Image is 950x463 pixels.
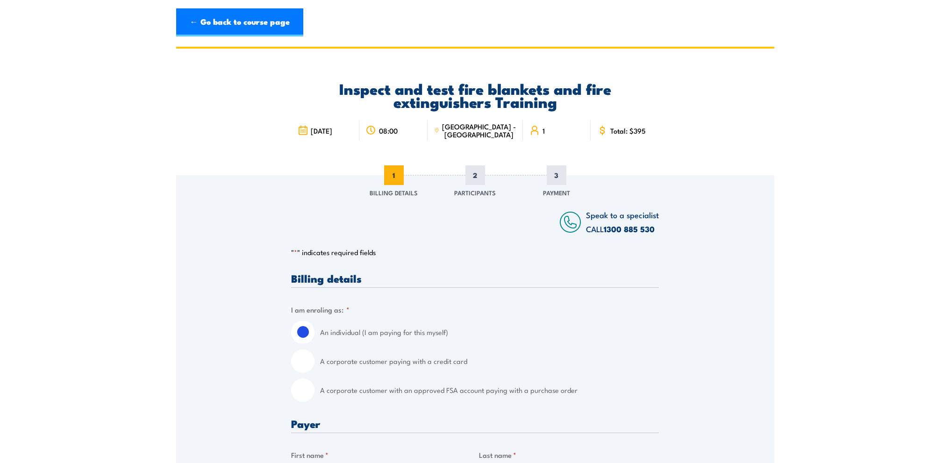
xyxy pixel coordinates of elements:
[320,378,659,402] label: A corporate customer with an approved FSA account paying with a purchase order
[370,188,418,197] span: Billing Details
[291,449,471,460] label: First name
[379,127,398,135] span: 08:00
[586,209,659,235] span: Speak to a specialist CALL
[442,122,516,138] span: [GEOGRAPHIC_DATA] - [GEOGRAPHIC_DATA]
[604,223,655,235] a: 1300 885 530
[479,449,659,460] label: Last name
[384,165,404,185] span: 1
[547,165,566,185] span: 3
[454,188,496,197] span: Participants
[291,418,659,429] h3: Payer
[291,82,659,108] h2: Inspect and test fire blankets and fire extinguishers Training
[320,321,659,344] label: An individual (I am paying for this myself)
[543,188,570,197] span: Payment
[465,165,485,185] span: 2
[320,349,659,373] label: A corporate customer paying with a credit card
[311,127,332,135] span: [DATE]
[610,127,646,135] span: Total: $395
[543,127,545,135] span: 1
[176,8,303,36] a: ← Go back to course page
[291,304,350,315] legend: I am enroling as:
[291,248,659,257] p: " " indicates required fields
[291,273,659,284] h3: Billing details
